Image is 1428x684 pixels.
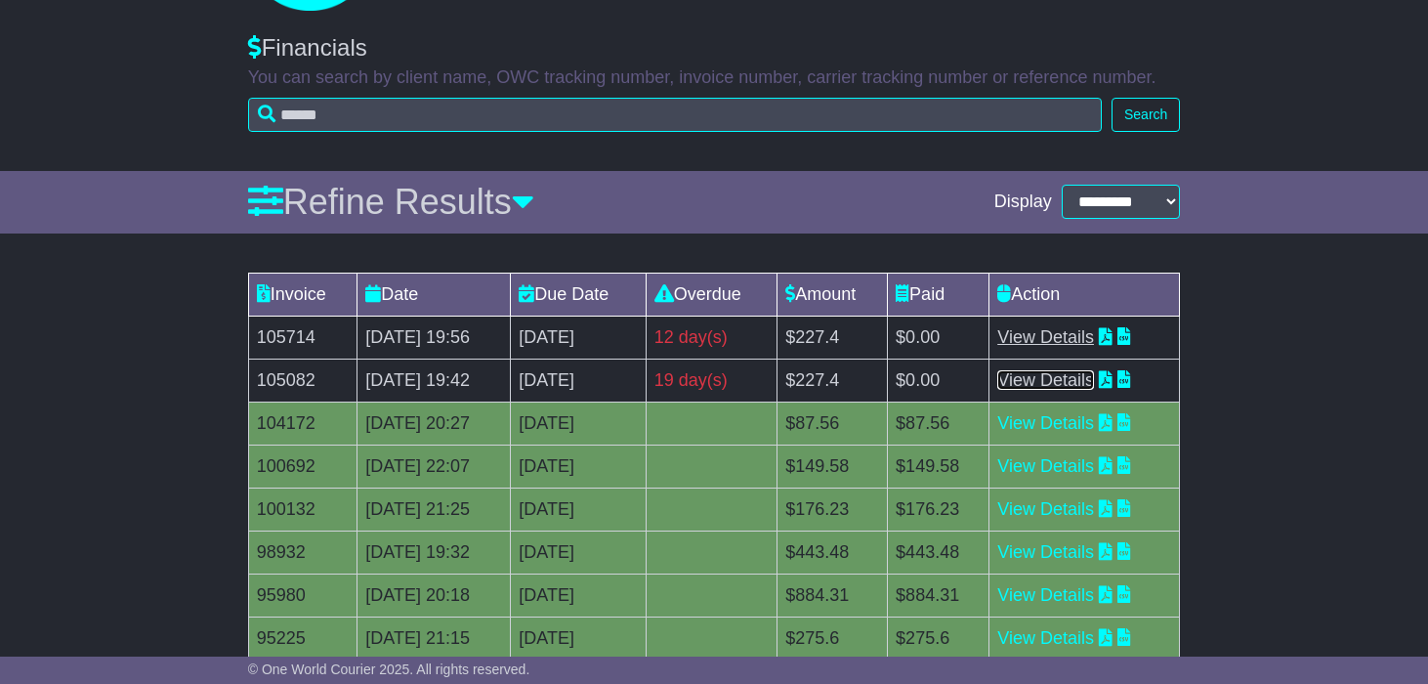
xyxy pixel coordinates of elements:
[777,531,888,574] td: $443.48
[511,617,646,660] td: [DATE]
[997,499,1094,519] a: View Details
[888,273,989,316] td: Paid
[248,67,1181,89] p: You can search by client name, OWC tracking number, invoice number, carrier tracking number or re...
[997,542,1094,562] a: View Details
[357,445,511,488] td: [DATE] 22:07
[997,456,1094,476] a: View Details
[997,413,1094,433] a: View Details
[888,617,989,660] td: $275.6
[994,192,1052,213] span: Display
[248,273,357,316] td: Invoice
[997,628,1094,648] a: View Details
[248,445,357,488] td: 100692
[888,531,989,574] td: $443.48
[888,402,989,445] td: $87.56
[888,488,989,531] td: $176.23
[511,273,646,316] td: Due Date
[777,617,888,660] td: $275.6
[357,273,511,316] td: Date
[777,402,888,445] td: $87.56
[248,574,357,617] td: 95980
[511,488,646,531] td: [DATE]
[997,370,1094,390] a: View Details
[511,316,646,359] td: [DATE]
[357,574,511,617] td: [DATE] 20:18
[248,662,530,677] span: © One World Courier 2025. All rights reserved.
[357,359,511,402] td: [DATE] 19:42
[357,488,511,531] td: [DATE] 21:25
[248,34,1181,63] div: Financials
[997,327,1094,347] a: View Details
[248,488,357,531] td: 100132
[777,574,888,617] td: $884.31
[888,359,989,402] td: $0.00
[248,182,534,222] a: Refine Results
[777,488,888,531] td: $176.23
[357,617,511,660] td: [DATE] 21:15
[248,316,357,359] td: 105714
[248,617,357,660] td: 95225
[248,531,357,574] td: 98932
[777,359,888,402] td: $227.4
[997,585,1094,605] a: View Details
[777,316,888,359] td: $227.4
[511,359,646,402] td: [DATE]
[357,531,511,574] td: [DATE] 19:32
[511,531,646,574] td: [DATE]
[777,273,888,316] td: Amount
[511,402,646,445] td: [DATE]
[888,445,989,488] td: $149.58
[777,445,888,488] td: $149.58
[357,316,511,359] td: [DATE] 19:56
[248,359,357,402] td: 105082
[511,574,646,617] td: [DATE]
[654,367,770,394] div: 19 day(s)
[357,402,511,445] td: [DATE] 20:27
[989,273,1180,316] td: Action
[511,445,646,488] td: [DATE]
[646,273,777,316] td: Overdue
[654,324,770,351] div: 12 day(s)
[888,574,989,617] td: $884.31
[1112,98,1180,132] button: Search
[888,316,989,359] td: $0.00
[248,402,357,445] td: 104172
